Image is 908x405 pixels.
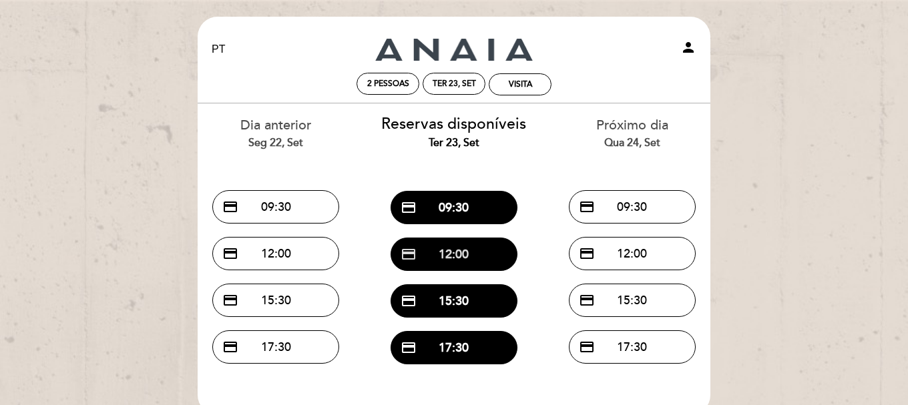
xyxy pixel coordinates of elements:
span: credit_card [401,293,417,309]
div: Próximo dia [553,116,711,150]
div: Ter 23, set [433,79,476,89]
a: Bodega Anaia [371,31,537,68]
button: credit_card 17:30 [391,331,517,364]
button: person [680,39,696,60]
div: Reservas disponíveis [375,113,533,151]
span: credit_card [579,292,595,308]
span: credit_card [579,199,595,215]
div: Ter 23, set [375,135,533,151]
span: credit_card [401,246,417,262]
span: credit_card [222,199,238,215]
span: credit_card [579,246,595,262]
button: credit_card 09:30 [391,191,517,224]
button: credit_card 17:30 [569,330,696,364]
span: 2 pessoas [367,79,409,89]
span: credit_card [401,340,417,356]
button: credit_card 12:00 [391,238,517,271]
span: credit_card [222,339,238,355]
button: credit_card 15:30 [569,284,696,317]
button: credit_card 12:00 [569,237,696,270]
button: credit_card 15:30 [391,284,517,318]
div: Qua 24, set [553,135,711,151]
div: Seg 22, set [197,135,355,151]
span: credit_card [579,339,595,355]
div: VISITA [509,79,532,89]
i: person [680,39,696,55]
button: credit_card 09:30 [212,190,339,224]
div: Dia anterior [197,116,355,150]
span: credit_card [401,199,417,216]
span: credit_card [222,246,238,262]
button: credit_card 12:00 [212,237,339,270]
button: credit_card 17:30 [212,330,339,364]
button: credit_card 15:30 [212,284,339,317]
span: credit_card [222,292,238,308]
button: credit_card 09:30 [569,190,696,224]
